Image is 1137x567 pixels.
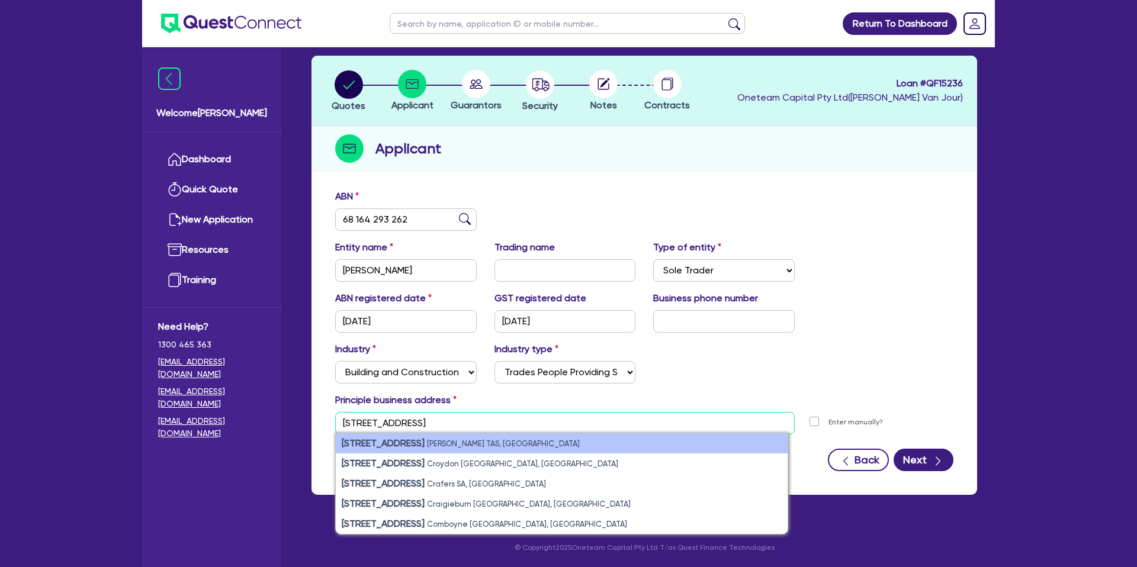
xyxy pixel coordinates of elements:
img: icon-menu-close [158,67,181,90]
a: Quick Quote [158,175,265,205]
small: Croydon [GEOGRAPHIC_DATA], [GEOGRAPHIC_DATA] [427,459,618,468]
img: abn-lookup icon [459,213,471,225]
label: ABN registered date [335,291,432,305]
span: Guarantors [451,99,502,111]
button: Back [828,449,889,471]
small: Craigieburn [GEOGRAPHIC_DATA], [GEOGRAPHIC_DATA] [427,500,631,508]
label: ABN [335,189,359,204]
small: Crafers SA, [GEOGRAPHIC_DATA] [427,479,546,488]
img: new-application [168,212,182,227]
strong: [STREET_ADDRESS] [342,437,425,449]
strong: [STREET_ADDRESS] [342,498,425,509]
strong: [STREET_ADDRESS] [342,478,425,489]
label: Industry [335,342,376,356]
label: Enter manually? [828,417,883,428]
span: Welcome [PERSON_NAME] [156,106,267,120]
a: Dashboard [158,144,265,175]
input: DD / MM / YYYY [494,310,636,333]
span: 1300 465 363 [158,339,265,351]
label: GST registered date [494,291,586,305]
label: Business phone number [653,291,758,305]
button: Next [894,449,953,471]
img: quick-quote [168,182,182,196]
span: Loan # QF15236 [737,76,963,91]
button: Security [522,70,558,114]
small: [PERSON_NAME] TAS, [GEOGRAPHIC_DATA] [427,439,580,448]
input: Search by name, application ID or mobile number... [390,13,745,34]
p: © Copyright 2025 Oneteam Capital Pty Ltd T/as Quest Finance Technologies [303,542,985,553]
img: resources [168,243,182,257]
span: Applicant [391,99,433,111]
span: Need Help? [158,320,265,334]
span: Notes [590,99,617,111]
a: Return To Dashboard [843,12,957,35]
label: Entity name [335,240,393,254]
a: Training [158,265,265,295]
h2: Applicant [375,138,441,159]
label: Trading name [494,240,555,254]
label: Type of entity [653,240,721,254]
span: Contracts [644,99,690,111]
a: Dropdown toggle [959,8,990,39]
img: training [168,273,182,287]
a: New Application [158,205,265,235]
strong: [STREET_ADDRESS] [342,458,425,469]
strong: [STREET_ADDRESS] [342,518,425,529]
label: Industry type [494,342,558,356]
a: [EMAIL_ADDRESS][DOMAIN_NAME] [158,356,265,381]
span: Oneteam Capital Pty Ltd ( [PERSON_NAME] Van Jour ) [737,92,963,103]
a: Resources [158,235,265,265]
span: Quotes [332,100,365,111]
img: step-icon [335,134,364,163]
a: [EMAIL_ADDRESS][DOMAIN_NAME] [158,415,265,440]
img: quest-connect-logo-blue [161,14,301,33]
label: Principle business address [335,393,457,407]
button: Quotes [331,70,366,114]
span: Security [522,100,558,111]
a: [EMAIL_ADDRESS][DOMAIN_NAME] [158,385,265,410]
small: Comboyne [GEOGRAPHIC_DATA], [GEOGRAPHIC_DATA] [427,520,627,529]
input: DD / MM / YYYY [335,310,477,333]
